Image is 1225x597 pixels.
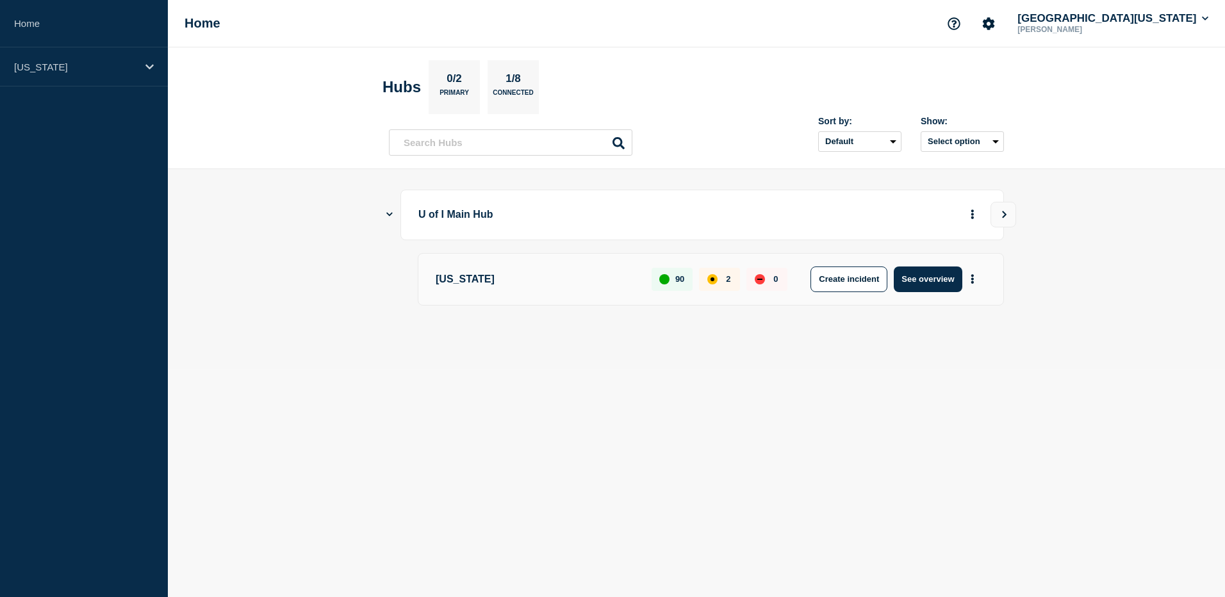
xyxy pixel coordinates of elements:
button: Account settings [975,10,1002,37]
input: Search Hubs [389,129,632,156]
button: More actions [964,267,981,291]
p: 1/8 [501,72,526,89]
p: [US_STATE] [436,266,637,292]
p: U of I Main Hub [418,203,773,227]
button: Create incident [810,266,887,292]
select: Sort by [818,131,901,152]
button: Support [941,10,967,37]
p: 90 [675,274,684,284]
button: Show Connected Hubs [386,210,393,220]
div: affected [707,274,718,284]
p: 2 [726,274,730,284]
div: up [659,274,670,284]
p: 0/2 [442,72,467,89]
p: [US_STATE] [14,61,137,72]
h1: Home [185,16,220,31]
button: [GEOGRAPHIC_DATA][US_STATE] [1015,12,1211,25]
button: View [991,202,1016,227]
p: Primary [440,89,469,102]
button: See overview [894,266,962,292]
button: More actions [964,203,981,227]
div: Show: [921,116,1004,126]
p: 0 [773,274,778,284]
h2: Hubs [382,78,421,96]
button: Select option [921,131,1004,152]
p: [PERSON_NAME] [1015,25,1148,34]
div: down [755,274,765,284]
p: Connected [493,89,533,102]
div: Sort by: [818,116,901,126]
